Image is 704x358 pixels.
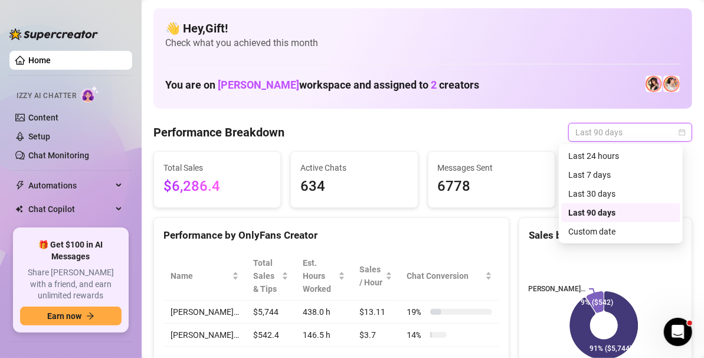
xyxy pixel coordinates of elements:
[400,252,499,301] th: Chat Conversion
[529,227,682,243] div: Sales by OnlyFans Creator
[561,147,680,165] div: Last 24 hours
[561,165,680,184] div: Last 7 days
[163,252,246,301] th: Name
[163,301,246,324] td: [PERSON_NAME]…
[28,176,112,195] span: Automations
[165,79,479,92] h1: You are on workspace and assigned to creators
[17,90,76,102] span: Izzy AI Chatter
[253,256,279,295] span: Total Sales & Tips
[28,151,89,160] a: Chat Monitoring
[246,324,296,347] td: $542.4
[153,124,284,141] h4: Performance Breakdown
[28,113,58,122] a: Content
[171,269,230,282] span: Name
[352,324,400,347] td: $3.7
[664,318,692,346] iframe: Intercom live chat
[300,175,408,198] span: 634
[438,175,545,198] span: 6778
[561,184,680,203] div: Last 30 days
[163,227,499,243] div: Performance by OnlyFans Creator
[561,203,680,222] div: Last 90 days
[20,239,122,262] span: 🎁 Get $100 in AI Messages
[527,285,586,293] text: [PERSON_NAME]…
[218,79,299,91] span: [PERSON_NAME]
[28,200,112,219] span: Chat Copilot
[568,187,673,200] div: Last 30 days
[568,225,673,238] div: Custom date
[28,56,51,65] a: Home
[407,328,425,341] span: 14 %
[568,168,673,181] div: Last 7 days
[303,256,335,295] div: Est. Hours Worked
[568,149,673,162] div: Last 24 hours
[81,86,99,103] img: AI Chatter
[352,301,400,324] td: $13.11
[246,301,296,324] td: $5,744
[165,20,680,37] h4: 👋 Hey, Gift !
[163,161,271,174] span: Total Sales
[407,305,425,318] span: 19 %
[296,301,352,324] td: 438.0 h
[86,312,94,320] span: arrow-right
[561,222,680,241] div: Custom date
[352,252,400,301] th: Sales / Hour
[9,28,98,40] img: logo-BBDzfeDw.svg
[47,311,81,321] span: Earn now
[20,267,122,302] span: Share [PERSON_NAME] with a friend, and earn unlimited rewards
[163,175,271,198] span: $6,286.4
[20,307,122,326] button: Earn nowarrow-right
[165,37,680,50] span: Check what you achieved this month
[15,205,23,213] img: Chat Copilot
[359,263,384,289] span: Sales / Hour
[28,132,50,141] a: Setup
[407,269,483,282] span: Chat Conversion
[300,161,408,174] span: Active Chats
[431,79,437,91] span: 2
[575,123,685,141] span: Last 90 days
[15,181,25,190] span: thunderbolt
[663,76,680,92] img: 𝖍𝖔𝖑𝖑𝖞
[163,324,246,347] td: [PERSON_NAME]…
[246,252,296,301] th: Total Sales & Tips
[679,129,686,136] span: calendar
[438,161,545,174] span: Messages Sent
[568,206,673,219] div: Last 90 days
[296,324,352,347] td: 146.5 h
[646,76,662,92] img: Holly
